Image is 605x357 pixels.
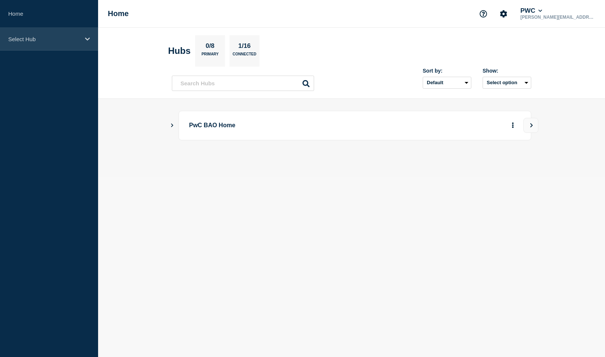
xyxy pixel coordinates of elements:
[508,119,518,132] button: More actions
[523,118,538,133] button: View
[201,52,219,60] p: Primary
[235,42,253,52] p: 1/16
[172,76,314,91] input: Search Hubs
[519,7,544,15] button: PWC
[483,77,531,89] button: Select option
[519,15,597,20] p: [PERSON_NAME][EMAIL_ADDRESS][PERSON_NAME][DOMAIN_NAME]
[8,36,80,42] p: Select Hub
[496,6,511,22] button: Account settings
[475,6,491,22] button: Support
[423,77,471,89] select: Sort by
[203,42,218,52] p: 0/8
[108,9,129,18] h1: Home
[232,52,256,60] p: Connected
[483,68,531,74] div: Show:
[168,46,191,56] h2: Hubs
[170,123,174,128] button: Show Connected Hubs
[423,68,471,74] div: Sort by:
[189,119,396,132] p: PwC BAO Home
